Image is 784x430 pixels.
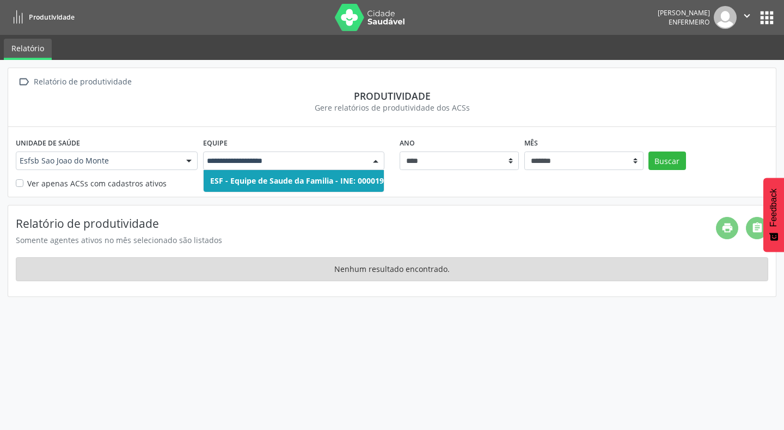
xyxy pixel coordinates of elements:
[4,39,52,60] a: Relatório
[763,178,784,252] button: Feedback - Mostrar pesquisa
[741,10,753,22] i: 
[210,175,401,186] span: ESF - Equipe de Saude da Familia - INE: 0000195545
[16,234,716,246] div: Somente agentes ativos no mês selecionado são listados
[8,8,75,26] a: Produtividade
[16,74,133,90] a:  Relatório de produtividade
[757,8,776,27] button: apps
[203,135,228,152] label: Equipe
[400,135,415,152] label: Ano
[737,6,757,29] button: 
[769,189,779,227] span: Feedback
[16,102,768,113] div: Gere relatórios de produtividade dos ACSs
[16,217,716,231] h4: Relatório de produtividade
[524,135,538,152] label: Mês
[32,74,133,90] div: Relatório de produtividade
[669,17,710,27] span: Enfermeiro
[16,74,32,90] i: 
[16,90,768,102] div: Produtividade
[20,155,175,166] span: Esfsb Sao Joao do Monte
[16,257,768,281] div: Nenhum resultado encontrado.
[16,135,80,152] label: Unidade de saúde
[714,6,737,29] img: img
[648,152,686,170] button: Buscar
[658,8,710,17] div: [PERSON_NAME]
[29,13,75,22] span: Produtividade
[27,178,167,189] label: Ver apenas ACSs com cadastros ativos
